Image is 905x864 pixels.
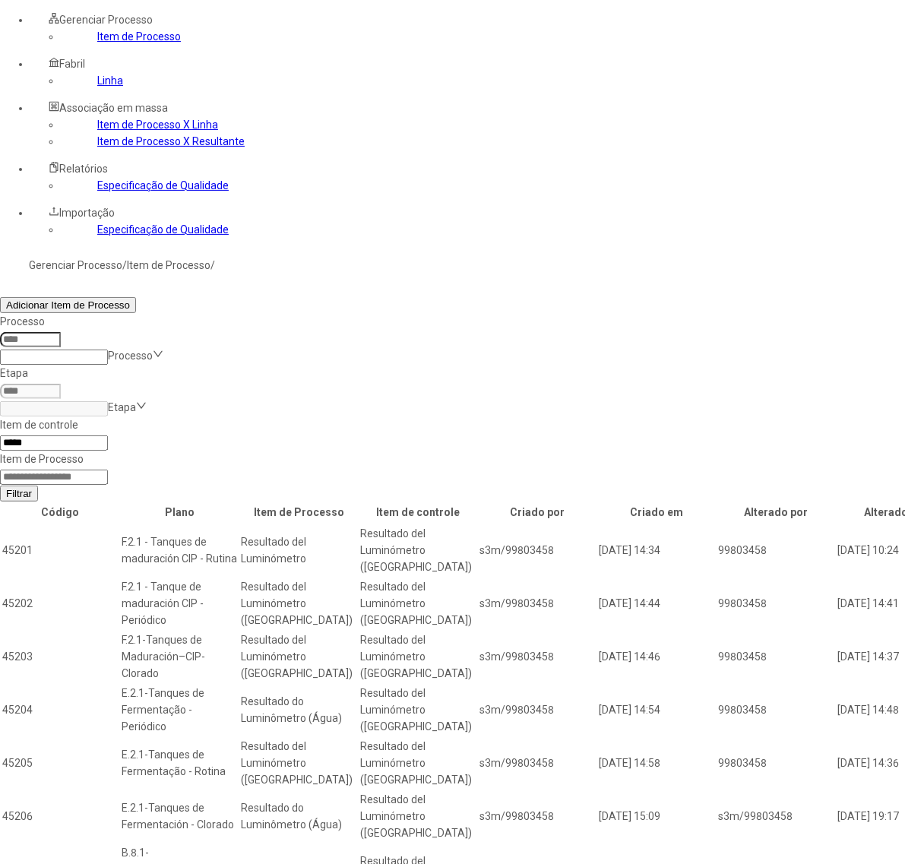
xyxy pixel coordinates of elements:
[598,790,716,842] td: [DATE] 15:09
[6,488,32,499] span: Filtrar
[359,684,477,736] td: Resultado del Luminómetro ([GEOGRAPHIC_DATA])
[97,30,181,43] a: Item de Processo
[2,503,119,521] th: Código
[359,737,477,789] td: Resultado del Luminómetro ([GEOGRAPHIC_DATA])
[717,524,835,576] td: 99803458
[122,259,127,271] nz-breadcrumb-separator: /
[717,790,835,842] td: s3m/99803458
[598,737,716,789] td: [DATE] 14:58
[59,207,115,219] span: Importação
[2,631,119,682] td: 45203
[2,684,119,736] td: 45204
[598,578,716,629] td: [DATE] 14:44
[2,578,119,629] td: 45202
[240,578,358,629] td: Resultado del Luminómetro ([GEOGRAPHIC_DATA])
[108,401,136,413] nz-select-placeholder: Etapa
[108,350,153,362] nz-select-placeholder: Processo
[97,135,245,147] a: Item de Processo X Resultante
[359,503,477,521] th: Item de controle
[121,684,239,736] td: E.2.1-Tanques de Fermentação - Periódico
[479,524,596,576] td: s3m/99803458
[240,790,358,842] td: Resultado do Luminômetro (Água)
[121,503,239,521] th: Plano
[240,631,358,682] td: Resultado del Luminómetro ([GEOGRAPHIC_DATA])
[2,524,119,576] td: 45201
[97,119,218,131] a: Item de Processo X Linha
[479,503,596,521] th: Criado por
[479,737,596,789] td: s3m/99803458
[59,102,168,114] span: Associação em massa
[59,163,108,175] span: Relatórios
[97,179,229,191] a: Especificação de Qualidade
[359,790,477,842] td: Resultado del Luminómetro ([GEOGRAPHIC_DATA])
[717,631,835,682] td: 99803458
[121,737,239,789] td: E.2.1-Tanques de Fermentação - Rotina
[2,790,119,842] td: 45206
[127,259,210,271] a: Item de Processo
[59,58,85,70] span: Fabril
[240,737,358,789] td: Resultado del Luminómetro ([GEOGRAPHIC_DATA])
[598,631,716,682] td: [DATE] 14:46
[717,578,835,629] td: 99803458
[240,524,358,576] td: Resultado del Luminómetro
[717,503,835,521] th: Alterado por
[59,14,153,26] span: Gerenciar Processo
[121,578,239,629] td: F.2.1 - Tanque de maduración CIP - Periódico
[479,790,596,842] td: s3m/99803458
[479,578,596,629] td: s3m/99803458
[121,524,239,576] td: F.2.1 - Tanques de maduración CIP - Rutina
[6,299,130,311] span: Adicionar Item de Processo
[359,524,477,576] td: Resultado del Luminómetro ([GEOGRAPHIC_DATA])
[717,737,835,789] td: 99803458
[2,737,119,789] td: 45205
[598,524,716,576] td: [DATE] 14:34
[121,631,239,682] td: F.2.1-Tanques de Maduración–CIP-Clorado
[29,259,122,271] a: Gerenciar Processo
[97,223,229,236] a: Especificação de Qualidade
[359,578,477,629] td: Resultado del Luminómetro ([GEOGRAPHIC_DATA])
[717,684,835,736] td: 99803458
[479,684,596,736] td: s3m/99803458
[598,684,716,736] td: [DATE] 14:54
[210,259,215,271] nz-breadcrumb-separator: /
[121,790,239,842] td: E.2.1-Tanques de Fermentación - Clorado
[240,503,358,521] th: Item de Processo
[240,684,358,736] td: Resultado do Luminômetro (Água)
[479,631,596,682] td: s3m/99803458
[359,631,477,682] td: Resultado del Luminómetro ([GEOGRAPHIC_DATA])
[598,503,716,521] th: Criado em
[97,74,123,87] a: Linha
